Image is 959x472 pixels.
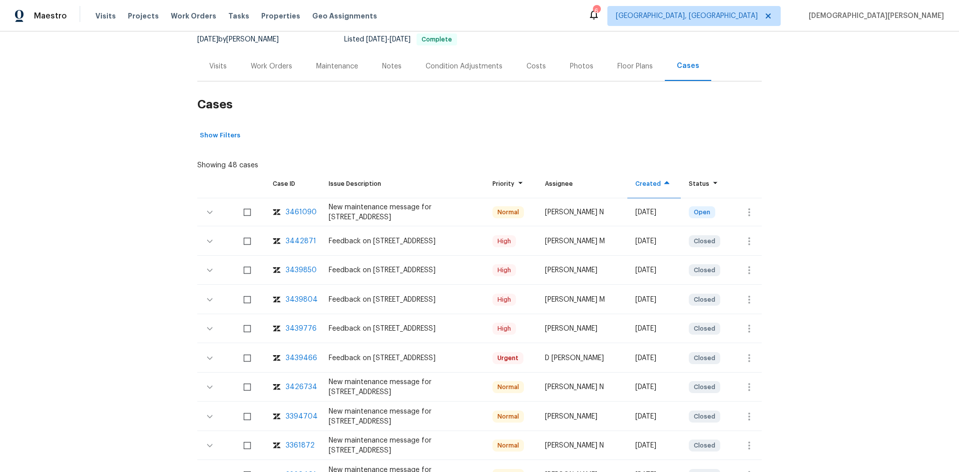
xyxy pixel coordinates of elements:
[805,11,944,21] span: [DEMOGRAPHIC_DATA][PERSON_NAME]
[273,353,313,363] a: zendesk-icon3439466
[286,324,317,334] div: 3439776
[390,36,411,43] span: [DATE]
[690,412,719,422] span: Closed
[426,61,502,71] div: Condition Adjustments
[197,33,291,45] div: by [PERSON_NAME]
[273,207,313,217] a: zendesk-icon3461090
[545,353,619,363] div: D [PERSON_NAME]
[635,412,673,422] div: [DATE]
[273,353,281,363] img: zendesk-icon
[329,265,476,275] div: Feedback on [STREET_ADDRESS]
[200,130,240,141] span: Show Filters
[273,236,313,246] a: zendesk-icon3442871
[251,61,292,71] div: Work Orders
[635,324,673,334] div: [DATE]
[286,236,316,246] div: 3442871
[273,412,281,422] img: zendesk-icon
[366,36,387,43] span: [DATE]
[545,295,619,305] div: [PERSON_NAME] M
[493,353,522,363] span: Urgent
[690,441,719,451] span: Closed
[493,236,515,246] span: High
[635,441,673,451] div: [DATE]
[286,207,317,217] div: 3461090
[690,295,719,305] span: Closed
[197,128,243,143] button: Show Filters
[635,353,673,363] div: [DATE]
[273,324,281,334] img: zendesk-icon
[690,207,714,217] span: Open
[273,412,313,422] a: zendesk-icon3394704
[286,412,318,422] div: 3394704
[34,11,67,21] span: Maestro
[273,179,313,189] div: Case ID
[492,179,529,189] div: Priority
[366,36,411,43] span: -
[312,11,377,21] span: Geo Assignments
[197,36,218,43] span: [DATE]
[545,265,619,275] div: [PERSON_NAME]
[690,382,719,392] span: Closed
[329,407,476,427] div: New maintenance message for [STREET_ADDRESS]
[382,61,402,71] div: Notes
[493,441,523,451] span: Normal
[677,61,699,71] div: Cases
[273,236,281,246] img: zendesk-icon
[493,324,515,334] span: High
[690,236,719,246] span: Closed
[273,324,313,334] a: zendesk-icon3439776
[545,324,619,334] div: [PERSON_NAME]
[286,441,315,451] div: 3361872
[344,36,457,43] span: Listed
[493,412,523,422] span: Normal
[493,207,523,217] span: Normal
[690,324,719,334] span: Closed
[635,179,673,189] div: Created
[635,236,673,246] div: [DATE]
[329,324,476,334] div: Feedback on [STREET_ADDRESS]
[617,61,653,71] div: Floor Plans
[493,382,523,392] span: Normal
[329,295,476,305] div: Feedback on [STREET_ADDRESS]
[545,441,619,451] div: [PERSON_NAME] N
[493,295,515,305] span: High
[286,353,317,363] div: 3439466
[689,179,721,189] div: Status
[635,382,673,392] div: [DATE]
[418,36,456,42] span: Complete
[593,6,600,16] div: 6
[545,382,619,392] div: [PERSON_NAME] N
[329,353,476,363] div: Feedback on [STREET_ADDRESS]
[635,295,673,305] div: [DATE]
[128,11,159,21] span: Projects
[329,202,476,222] div: New maintenance message for [STREET_ADDRESS]
[493,265,515,275] span: High
[273,207,281,217] img: zendesk-icon
[228,12,249,19] span: Tasks
[635,265,673,275] div: [DATE]
[329,179,476,189] div: Issue Description
[209,61,227,71] div: Visits
[635,207,673,217] div: [DATE]
[273,265,313,275] a: zendesk-icon3439850
[329,236,476,246] div: Feedback on [STREET_ADDRESS]
[545,179,619,189] div: Assignee
[690,353,719,363] span: Closed
[171,11,216,21] span: Work Orders
[197,156,258,170] div: Showing 48 cases
[273,295,313,305] a: zendesk-icon3439804
[526,61,546,71] div: Costs
[570,61,593,71] div: Photos
[95,11,116,21] span: Visits
[273,382,281,392] img: zendesk-icon
[316,61,358,71] div: Maintenance
[261,11,300,21] span: Properties
[545,207,619,217] div: [PERSON_NAME] N
[273,382,313,392] a: zendesk-icon3426734
[286,295,318,305] div: 3439804
[545,412,619,422] div: [PERSON_NAME]
[273,441,281,451] img: zendesk-icon
[329,377,476,397] div: New maintenance message for [STREET_ADDRESS]
[197,81,762,128] h2: Cases
[690,265,719,275] span: Closed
